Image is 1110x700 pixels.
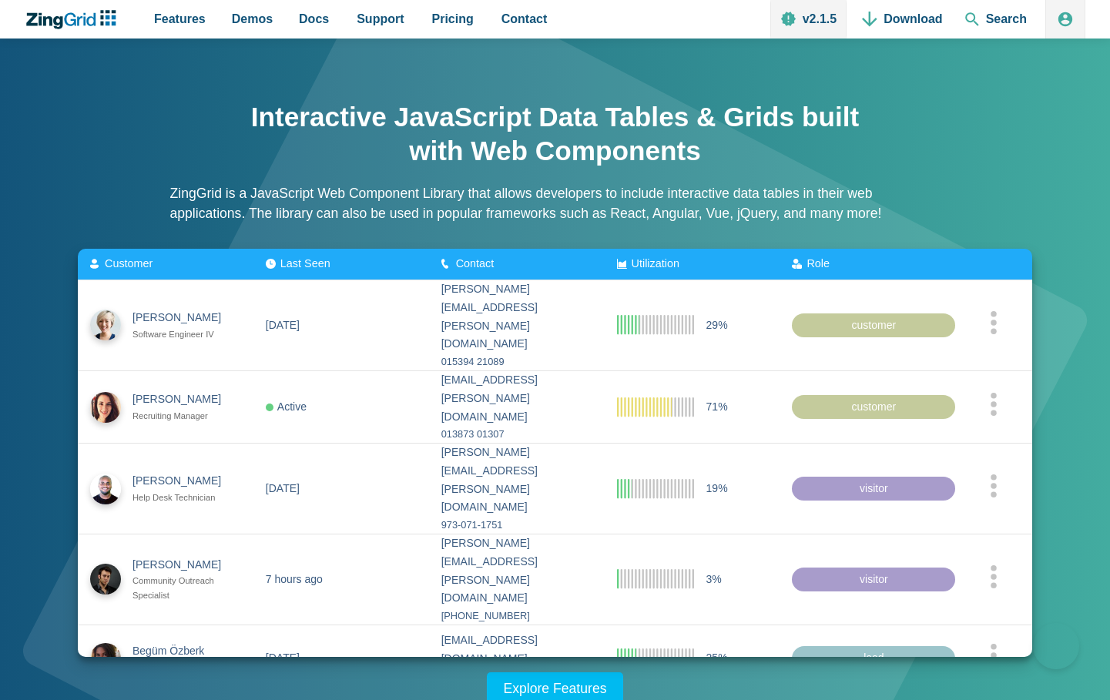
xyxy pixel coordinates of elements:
div: [PERSON_NAME][EMAIL_ADDRESS][PERSON_NAME][DOMAIN_NAME] [441,534,592,608]
div: 973-071-1751 [441,517,592,534]
div: 015394 21089 [441,353,592,370]
div: [PERSON_NAME][EMAIL_ADDRESS][PERSON_NAME][DOMAIN_NAME] [441,280,592,353]
div: [PERSON_NAME] [132,472,235,491]
div: Begüm Özberk [132,641,235,660]
span: 29% [706,316,727,334]
div: visitor [792,567,955,591]
div: [EMAIL_ADDRESS][PERSON_NAME][DOMAIN_NAME] [441,371,592,426]
div: [PERSON_NAME] [132,555,235,574]
div: customer [792,313,955,337]
span: 3% [706,570,721,588]
div: Software Engineer IV [132,327,235,342]
div: Help Desk Technician [132,491,235,505]
span: 71% [706,397,727,416]
span: Docs [299,8,329,29]
div: customer [792,394,955,419]
span: 19% [706,479,727,497]
div: [PERSON_NAME][EMAIL_ADDRESS][PERSON_NAME][DOMAIN_NAME] [441,444,592,517]
span: Customer [105,257,153,270]
span: Features [154,8,206,29]
div: visitor [792,476,955,501]
div: lead [792,646,955,671]
span: Utilization [631,257,679,270]
div: [DATE] [266,316,300,334]
p: ZingGrid is a JavaScript Web Component Library that allows developers to include interactive data... [170,183,941,224]
span: Support [357,8,404,29]
span: Contact [501,8,548,29]
a: ZingChart Logo. Click to return to the homepage [25,10,124,29]
div: Active [266,397,307,416]
span: Pricing [432,8,474,29]
iframe: Help Scout Beacon - Open [1033,623,1079,669]
span: Role [807,257,830,270]
span: 25% [706,649,727,668]
div: Community Outreach Specialist [132,574,235,603]
div: 013873 01307 [441,426,592,443]
span: Contact [456,257,495,270]
div: Recruiting Manager [132,409,235,424]
div: [PERSON_NAME] [132,390,235,409]
span: Last Seen [280,257,330,270]
div: [PHONE_NUMBER] [441,608,592,625]
div: [PERSON_NAME] [132,309,235,327]
h1: Interactive JavaScript Data Tables & Grids built with Web Components [247,100,864,168]
div: 7 hours ago [266,570,323,588]
div: [DATE] [266,649,300,668]
div: [DATE] [266,479,300,497]
span: Demos [232,8,273,29]
div: [EMAIL_ADDRESS][DOMAIN_NAME] [441,631,592,668]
